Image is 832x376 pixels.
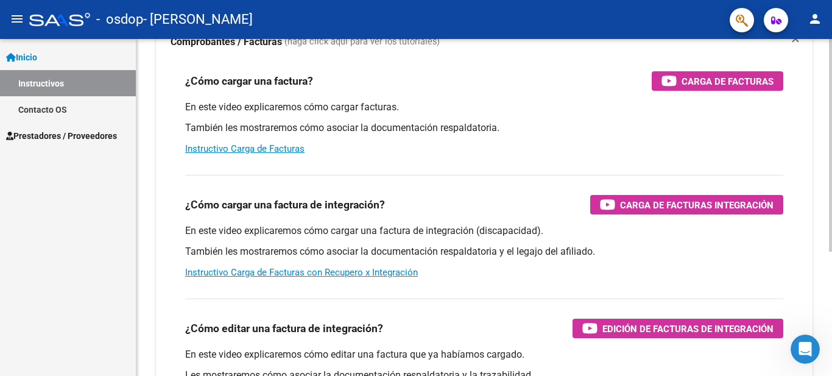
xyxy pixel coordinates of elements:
span: Edición de Facturas de integración [602,321,774,336]
button: Carga de Facturas [652,71,783,91]
p: En este video explicaremos cómo cargar una factura de integración (discapacidad). [185,224,783,238]
mat-expansion-panel-header: Comprobantes / Facturas (haga click aquí para ver los tutoriales) [156,23,813,62]
span: Prestadores / Proveedores [6,129,117,143]
p: En este video explicaremos cómo editar una factura que ya habíamos cargado. [185,348,783,361]
span: (haga click aquí para ver los tutoriales) [284,35,440,49]
span: - osdop [96,6,143,33]
strong: Comprobantes / Facturas [171,35,282,49]
button: Carga de Facturas Integración [590,195,783,215]
span: Carga de Facturas Integración [620,197,774,213]
p: También les mostraremos cómo asociar la documentación respaldatoria y el legajo del afiliado. [185,245,783,258]
p: También les mostraremos cómo asociar la documentación respaldatoria. [185,121,783,135]
span: Carga de Facturas [682,74,774,89]
p: En este video explicaremos cómo cargar facturas. [185,101,783,114]
span: - [PERSON_NAME] [143,6,253,33]
h3: ¿Cómo cargar una factura? [185,73,313,90]
button: Edición de Facturas de integración [573,319,783,338]
a: Instructivo Carga de Facturas [185,143,305,154]
mat-icon: person [808,12,822,26]
mat-icon: menu [10,12,24,26]
h3: ¿Cómo cargar una factura de integración? [185,196,385,213]
a: Instructivo Carga de Facturas con Recupero x Integración [185,267,418,278]
iframe: Intercom live chat [791,335,820,364]
span: Inicio [6,51,37,64]
h3: ¿Cómo editar una factura de integración? [185,320,383,337]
